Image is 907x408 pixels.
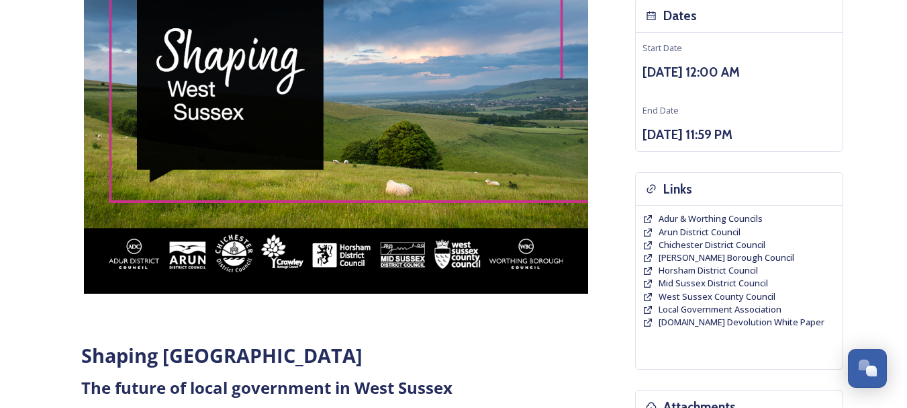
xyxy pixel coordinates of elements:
span: Chichester District Council [659,239,765,251]
a: Adur & Worthing Councils [659,212,763,225]
a: Chichester District Council [659,239,765,251]
a: Arun District Council [659,226,741,239]
span: Local Government Association [659,303,781,315]
span: End Date [642,104,679,116]
a: [DOMAIN_NAME] Devolution White Paper [659,316,824,329]
a: Horsham District Council [659,264,758,277]
h3: Links [663,179,692,199]
span: Start Date [642,42,682,54]
strong: Shaping [GEOGRAPHIC_DATA] [81,342,363,368]
a: West Sussex County Council [659,290,775,303]
strong: The future of local government in West Sussex [81,376,452,399]
a: Local Government Association [659,303,781,316]
h3: [DATE] 11:59 PM [642,125,836,145]
h3: Dates [663,6,697,26]
span: West Sussex County Council [659,290,775,302]
h3: [DATE] 12:00 AM [642,63,836,82]
span: Horsham District Council [659,264,758,276]
a: [PERSON_NAME] Borough Council [659,251,794,264]
span: Adur & Worthing Councils [659,212,763,225]
button: Open Chat [848,349,887,388]
span: [PERSON_NAME] Borough Council [659,251,794,263]
a: Mid Sussex District Council [659,277,768,290]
